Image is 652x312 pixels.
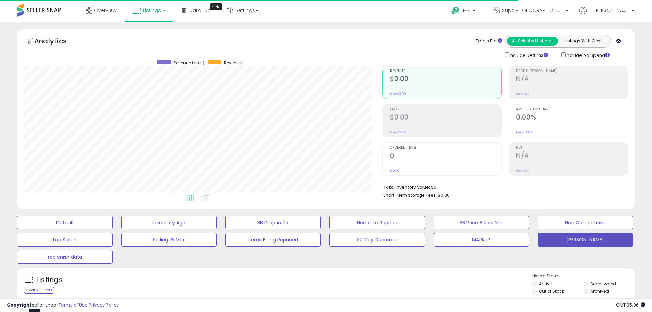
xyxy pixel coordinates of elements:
button: Default [17,216,113,229]
span: Help [461,8,471,14]
div: Clear All Filters [24,287,54,294]
small: Prev: $0.00 [390,92,406,96]
div: seller snap | | [7,302,119,309]
a: Hi [PERSON_NAME] [579,7,634,22]
button: MARKUP [434,233,529,247]
h2: N/A [516,75,628,84]
button: BB Price Below Min [434,216,529,229]
button: [PERSON_NAME] [538,233,633,247]
label: Active [539,281,552,287]
span: Revenue (prev) [173,60,204,66]
h2: 0 [390,152,501,161]
button: Selling @ Max [121,233,217,247]
h2: 0.00% [516,113,628,123]
button: Inventory Age [121,216,217,229]
small: Prev: 0.00% [516,130,533,134]
button: Listings With Cost [558,37,609,46]
small: Prev: $0.00 [390,130,406,134]
label: Out of Stock [539,288,564,294]
button: All Selected Listings [507,37,558,46]
label: Archived [590,288,609,294]
button: BB Drop in 7d [225,216,321,229]
span: Avg. Buybox Share [516,108,628,111]
span: Supply [GEOGRAPHIC_DATA] [502,7,564,14]
div: Include Ad Spend [556,51,621,59]
a: Help [446,1,482,22]
button: 30 Day Decrease [329,233,425,247]
h2: N/A [516,152,628,161]
span: Ordered Items [390,146,501,150]
span: DataHub [189,7,211,14]
small: Prev: N/A [516,92,529,96]
small: Prev: N/A [516,169,529,173]
span: Revenue [390,69,501,73]
i: Get Help [451,6,460,15]
span: Overview [94,7,116,14]
div: Totals For [476,38,502,45]
button: Non Competitive [538,216,633,229]
span: $0.00 [438,192,450,198]
span: ROI [516,146,628,150]
button: replenish data [17,250,113,264]
button: Items Being Repriced [225,233,321,247]
span: Profit [PERSON_NAME] [516,69,628,73]
h2: $0.00 [390,75,501,84]
span: Profit [390,108,501,111]
button: Needs to Reprice [329,216,425,229]
div: Tooltip anchor [210,3,222,10]
span: 2025-09-8 05:06 GMT [616,302,645,308]
button: Top Sellers [17,233,113,247]
h5: Analytics [34,36,80,48]
small: Prev: 0 [390,169,399,173]
div: Include Returns [500,51,556,59]
span: Hi [PERSON_NAME] [588,7,629,14]
span: Listings [143,7,161,14]
b: Total Inventory Value: [383,184,430,190]
span: Revenue [224,60,242,66]
li: $0 [383,183,623,191]
p: Listing States: [532,273,635,279]
h2: $0.00 [390,113,501,123]
b: Short Term Storage Fees: [383,192,437,198]
strong: Copyright [7,302,32,308]
h5: Listings [36,275,63,285]
label: Deactivated [590,281,616,287]
a: Privacy Policy [89,302,119,308]
a: Terms of Use [59,302,88,308]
